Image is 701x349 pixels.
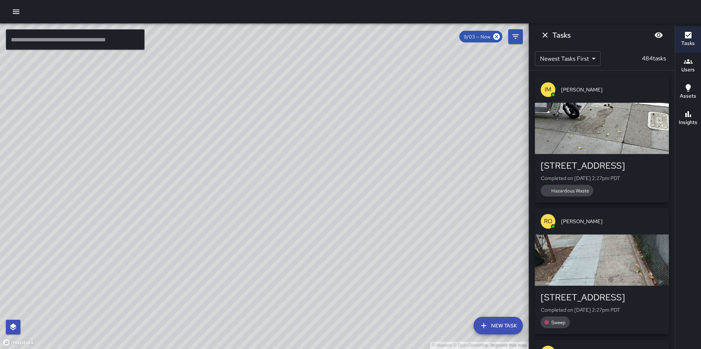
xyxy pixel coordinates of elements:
span: [PERSON_NAME] [561,86,663,93]
h6: Users [681,66,695,74]
h6: Tasks [681,40,695,48]
span: Sweep [547,319,570,326]
p: Completed on [DATE] 2:27pm PDT [541,306,663,314]
button: Assets [675,79,701,105]
button: Dismiss [538,28,552,42]
div: [STREET_ADDRESS] [541,160,663,172]
button: IM[PERSON_NAME][STREET_ADDRESS]Completed on [DATE] 2:27pm PDTHazardous Waste [535,76,669,202]
p: Completed on [DATE] 2:27pm PDT [541,174,663,182]
button: Blur [651,28,666,42]
span: Hazardous Waste [547,188,593,194]
span: 9/03 — Now [459,34,495,40]
button: RO[PERSON_NAME][STREET_ADDRESS]Completed on [DATE] 2:27pm PDTSweep [535,208,669,334]
button: New Task [474,317,523,334]
button: Insights [675,105,701,132]
span: [PERSON_NAME] [561,218,663,225]
div: 9/03 — Now [459,31,502,42]
button: Tasks [675,26,701,53]
h6: Tasks [552,29,571,41]
button: Users [675,53,701,79]
div: [STREET_ADDRESS] [541,292,663,303]
p: RO [544,217,552,226]
button: Filters [508,29,523,44]
p: 484 tasks [639,54,669,63]
h6: Assets [680,92,696,100]
p: IM [545,85,551,94]
div: Newest Tasks First [535,51,601,66]
h6: Insights [679,119,697,127]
